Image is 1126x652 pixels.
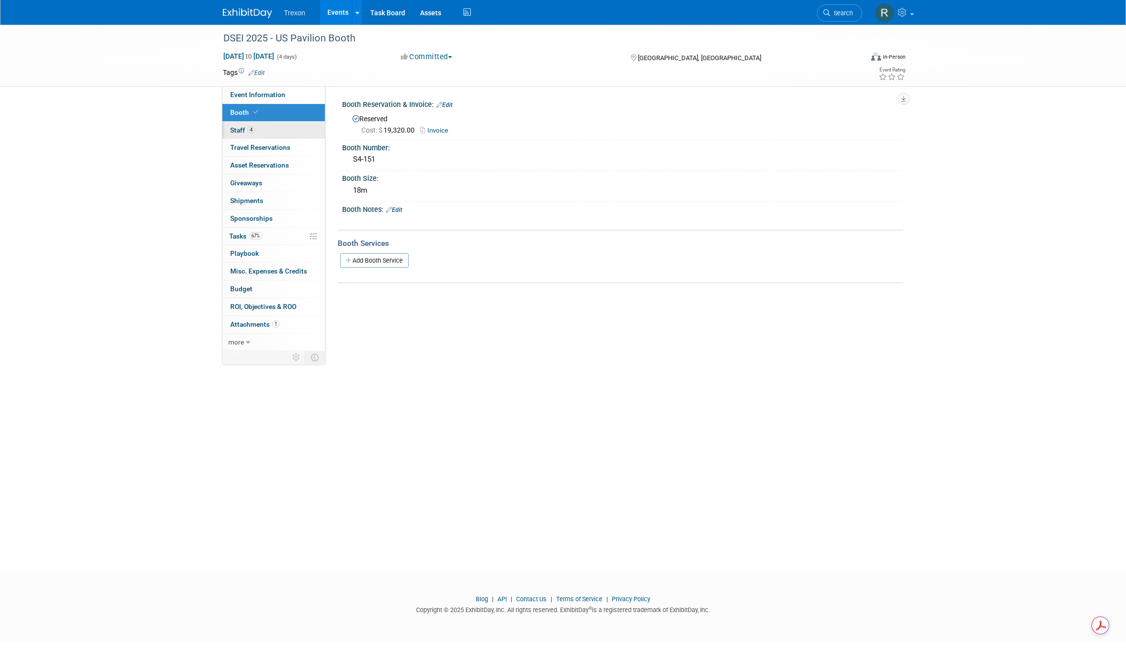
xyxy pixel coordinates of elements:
[272,320,280,328] span: 1
[230,303,296,310] span: ROI, Objectives & ROO
[817,4,862,22] a: Search
[223,68,265,77] td: Tags
[342,97,903,110] div: Booth Reservation & Invoice:
[350,111,896,136] div: Reserved
[230,214,273,222] span: Sponsorships
[222,104,325,121] a: Booth
[222,139,325,156] a: Travel Reservations
[476,595,488,603] a: Blog
[350,183,896,198] div: 18m
[230,267,307,275] span: Misc. Expenses & Credits
[230,320,280,328] span: Attachments
[230,108,260,116] span: Booth
[305,351,325,364] td: Toggle Event Tabs
[223,8,272,18] img: ExhibitDay
[230,197,263,205] span: Shipments
[882,53,906,61] div: In-Person
[497,595,507,603] a: API
[830,9,853,17] span: Search
[230,126,255,134] span: Staff
[612,595,650,603] a: Privacy Policy
[490,595,496,603] span: |
[604,595,610,603] span: |
[222,174,325,192] a: Giveaways
[247,126,255,134] span: 4
[350,152,896,167] div: S4-151
[516,595,547,603] a: Contact Us
[244,52,253,60] span: to
[338,238,903,249] div: Booth Services
[276,54,297,60] span: (4 days)
[220,30,847,47] div: DSEI 2025 - US Pavilion Booth
[230,179,262,187] span: Giveaways
[556,595,602,603] a: Terms of Service
[222,228,325,245] a: Tasks67%
[230,249,259,257] span: Playbook
[222,192,325,209] a: Shipments
[222,157,325,174] a: Asset Reservations
[638,54,761,62] span: [GEOGRAPHIC_DATA], [GEOGRAPHIC_DATA]
[223,52,275,61] span: [DATE] [DATE]
[284,9,305,17] span: Trexon
[397,52,456,62] button: Committed
[222,263,325,280] a: Misc. Expenses & Credits
[879,68,905,72] div: Event Rating
[230,161,289,169] span: Asset Reservations
[361,126,384,134] span: Cost: $
[222,298,325,315] a: ROI, Objectives & ROO
[229,232,262,240] span: Tasks
[228,338,244,346] span: more
[288,351,305,364] td: Personalize Event Tab Strip
[340,253,409,268] a: Add Booth Service
[548,595,555,603] span: |
[222,334,325,351] a: more
[222,122,325,139] a: Staff4
[508,595,515,603] span: |
[222,210,325,227] a: Sponsorships
[386,206,402,213] a: Edit
[249,232,262,240] span: 67%
[222,86,325,103] a: Event Information
[222,280,325,298] a: Budget
[222,316,325,333] a: Attachments1
[248,69,265,76] a: Edit
[230,143,290,151] span: Travel Reservations
[222,245,325,262] a: Playbook
[342,140,903,153] div: Booth Number:
[420,127,453,134] a: Invoice
[230,285,252,293] span: Budget
[361,126,419,134] span: 19,320.00
[342,202,903,215] div: Booth Notes:
[804,51,906,66] div: Event Format
[875,3,894,22] img: Ryan Flores
[871,53,881,61] img: Format-Inperson.png
[253,109,258,115] i: Booth reservation complete
[342,171,903,183] div: Booth Size:
[230,91,285,99] span: Event Information
[436,102,453,108] a: Edit
[589,606,592,611] sup: ®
